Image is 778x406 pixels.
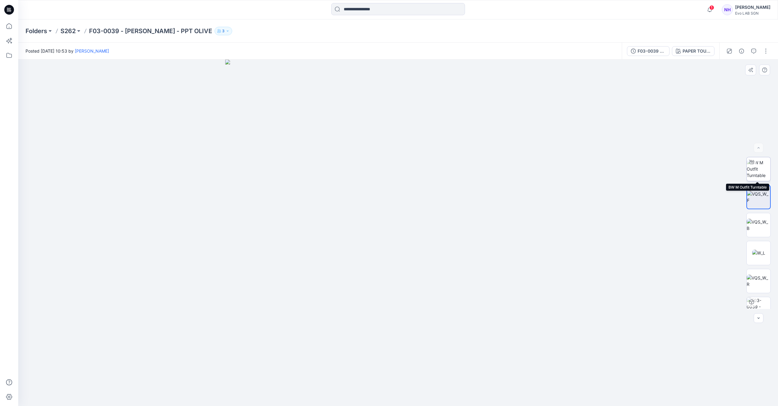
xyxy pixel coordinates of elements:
img: W_L [752,250,765,256]
p: 3 [222,28,225,34]
a: S262 [60,27,76,35]
span: Posted [DATE] 10:53 by [26,48,109,54]
div: PAPER TOUCH OLIVE [683,48,711,54]
img: BW M Outfit Turntable [747,159,770,179]
span: 1 [709,5,714,10]
img: VQS_W_F [747,191,770,203]
p: F03-0039 - [PERSON_NAME] - PPT OLIVE [89,27,212,35]
div: Evo LAB SGN [735,11,770,16]
div: F03-0039 - [PERSON_NAME] - PAPER TOUCH - OLIVE [638,48,666,54]
button: 3 [215,27,232,35]
button: PAPER TOUCH OLIVE [672,46,714,56]
a: Folders [26,27,47,35]
img: VQS_W_R [747,275,770,287]
a: [PERSON_NAME] [75,48,109,54]
img: VQS_W_B [747,219,770,231]
button: Details [737,46,746,56]
div: [PERSON_NAME] [735,4,770,11]
button: F03-0039 - [PERSON_NAME] - PAPER TOUCH - OLIVE [627,46,670,56]
img: eyJhbGciOiJIUzI1NiIsImtpZCI6IjAiLCJzbHQiOiJzZXMiLCJ0eXAiOiJKV1QifQ.eyJkYXRhIjp7InR5cGUiOiJzdG9yYW... [225,60,571,406]
img: F03-0039 - DANI Shirt - PAPER TOUCH - OLIVE PAPER TOUCH OLIVE [747,297,770,321]
div: NH [722,4,733,15]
